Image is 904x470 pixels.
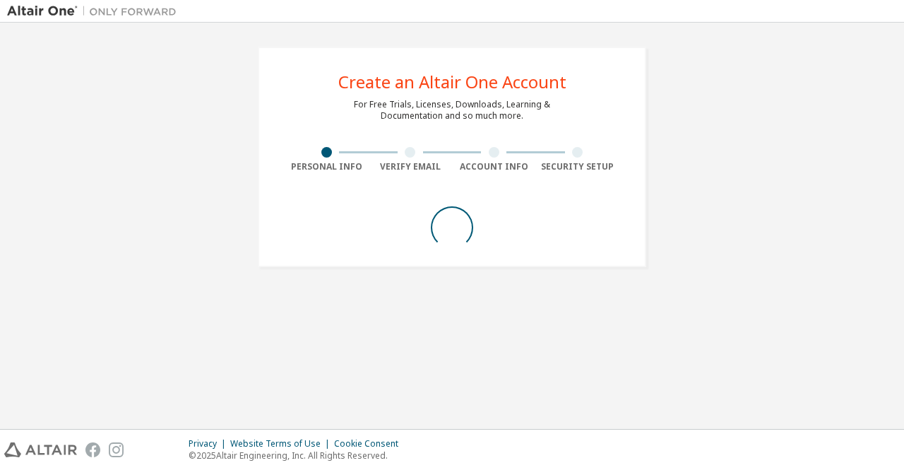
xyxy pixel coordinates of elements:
[536,161,620,172] div: Security Setup
[109,442,124,457] img: instagram.svg
[189,450,407,462] p: © 2025 Altair Engineering, Inc. All Rights Reserved.
[230,438,334,450] div: Website Terms of Use
[334,438,407,450] div: Cookie Consent
[7,4,184,18] img: Altair One
[369,161,453,172] div: Verify Email
[354,99,550,122] div: For Free Trials, Licenses, Downloads, Learning & Documentation and so much more.
[85,442,100,457] img: facebook.svg
[4,442,77,457] img: altair_logo.svg
[452,161,536,172] div: Account Info
[338,74,566,90] div: Create an Altair One Account
[189,438,230,450] div: Privacy
[285,161,369,172] div: Personal Info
